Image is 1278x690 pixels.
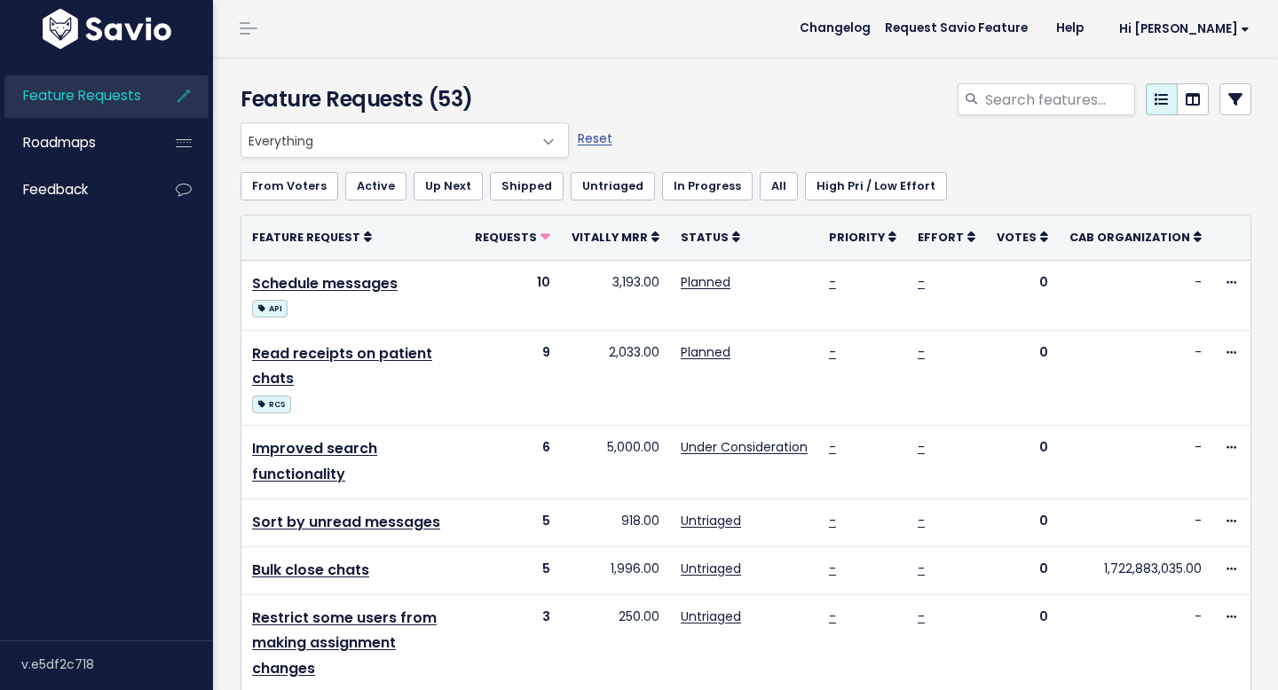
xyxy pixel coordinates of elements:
[918,228,975,246] a: Effort
[681,608,741,625] a: Untriaged
[986,260,1059,330] td: 0
[241,122,569,158] span: Everything
[23,133,96,152] span: Roadmaps
[23,86,141,105] span: Feature Requests
[829,438,836,456] a: -
[475,228,550,246] a: Requests
[918,230,964,245] span: Effort
[681,228,740,246] a: Status
[241,83,560,115] h4: Feature Requests (53)
[561,330,670,426] td: 2,033.00
[681,512,741,529] a: Untriaged
[986,546,1059,594] td: 0
[983,83,1135,115] input: Search features...
[252,438,377,484] a: Improved search functionality
[681,273,730,291] a: Planned
[986,498,1059,546] td: 0
[252,300,288,318] span: API
[1069,230,1190,245] span: Cab organization
[252,228,372,246] a: Feature Request
[252,296,288,318] a: API
[475,230,537,245] span: Requests
[252,230,360,245] span: Feature Request
[918,438,925,456] a: -
[464,498,561,546] td: 5
[1042,15,1098,42] a: Help
[1059,498,1212,546] td: -
[252,608,437,679] a: Restrict some users from making assignment changes
[490,172,564,200] a: Shipped
[681,230,729,245] span: Status
[800,22,871,35] span: Changelog
[241,172,338,200] a: From Voters
[464,260,561,330] td: 10
[23,180,88,199] span: Feedback
[464,426,561,499] td: 6
[871,15,1042,42] a: Request Savio Feature
[918,512,925,529] a: -
[4,75,147,116] a: Feature Requests
[252,396,291,413] span: RCS
[241,172,1251,200] ul: Filter feature requests
[571,172,655,200] a: Untriaged
[1059,330,1212,426] td: -
[572,230,648,245] span: Vitally mrr
[986,330,1059,426] td: 0
[38,9,176,49] img: logo-white.9d6f32f41409.svg
[1098,15,1264,43] a: Hi [PERSON_NAME]
[918,560,925,577] a: -
[572,228,659,246] a: Vitally mrr
[252,512,440,532] a: Sort by unread messages
[561,546,670,594] td: 1,996.00
[414,172,483,200] a: Up Next
[662,172,753,200] a: In Progress
[252,392,291,414] a: RCS
[829,228,896,246] a: Priority
[918,273,925,291] a: -
[681,560,741,577] a: Untriaged
[4,169,147,210] a: Feedback
[1059,426,1212,499] td: -
[1069,228,1202,246] a: Cab organization
[21,641,213,687] div: v.e5df2c718
[561,426,670,499] td: 5,000.00
[4,122,147,163] a: Roadmaps
[681,438,808,456] a: Under Consideration
[252,273,398,294] a: Schedule messages
[464,330,561,426] td: 9
[1059,546,1212,594] td: 1,722,883,035.00
[760,172,798,200] a: All
[829,560,836,577] a: -
[578,129,612,147] a: Reset
[345,172,406,200] a: Active
[805,172,947,200] a: High Pri / Low Effort
[997,230,1037,245] span: Votes
[252,343,432,389] a: Read receipts on patient chats
[918,343,925,361] a: -
[464,546,561,594] td: 5
[997,228,1048,246] a: Votes
[252,560,369,580] a: Bulk close chats
[561,260,670,330] td: 3,193.00
[918,608,925,625] a: -
[829,273,836,291] a: -
[1059,260,1212,330] td: -
[829,230,885,245] span: Priority
[829,343,836,361] a: -
[986,426,1059,499] td: 0
[829,512,836,529] a: -
[241,123,532,157] span: Everything
[1119,22,1250,35] span: Hi [PERSON_NAME]
[681,343,730,361] a: Planned
[561,498,670,546] td: 918.00
[829,608,836,625] a: -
